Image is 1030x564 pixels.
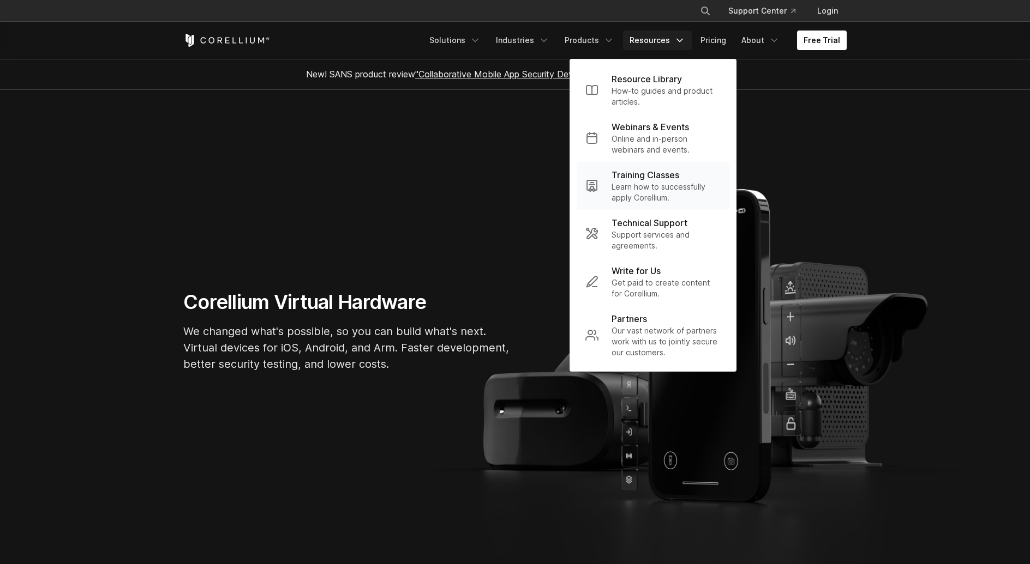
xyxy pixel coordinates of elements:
[183,290,511,314] h1: Corellium Virtual Hardware
[797,31,847,50] a: Free Trial
[735,31,786,50] a: About
[720,1,804,21] a: Support Center
[612,181,721,203] p: Learn how to successfully apply Corellium.
[577,114,729,162] a: Webinars & Events Online and in-person webinars and events.
[423,31,487,50] a: Solutions
[577,66,729,114] a: Resource Library How-to guides and product articles.
[183,34,270,47] a: Corellium Home
[612,325,721,358] p: Our vast network of partners work with us to jointly secure our customers.
[612,216,687,229] p: Technical Support
[577,258,729,306] a: Write for Us Get paid to create content for Corellium.
[577,162,729,210] a: Training Classes Learn how to successfully apply Corellium.
[623,31,692,50] a: Resources
[612,277,721,299] p: Get paid to create content for Corellium.
[423,31,847,50] div: Navigation Menu
[577,306,729,365] a: Partners Our vast network of partners work with us to jointly secure our customers.
[415,69,667,80] a: "Collaborative Mobile App Security Development and Analysis"
[612,264,661,277] p: Write for Us
[577,210,729,258] a: Technical Support Support services and agreements.
[612,72,682,86] p: Resource Library
[612,229,721,251] p: Support services and agreements.
[612,86,721,107] p: How-to guides and product articles.
[306,69,724,80] span: New! SANS product review now available.
[183,323,511,372] p: We changed what's possible, so you can build what's next. Virtual devices for iOS, Android, and A...
[612,312,647,325] p: Partners
[612,120,689,134] p: Webinars & Events
[489,31,556,50] a: Industries
[558,31,621,50] a: Products
[612,134,721,155] p: Online and in-person webinars and events.
[612,168,679,181] p: Training Classes
[694,31,733,50] a: Pricing
[809,1,847,21] a: Login
[687,1,847,21] div: Navigation Menu
[696,1,715,21] button: Search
